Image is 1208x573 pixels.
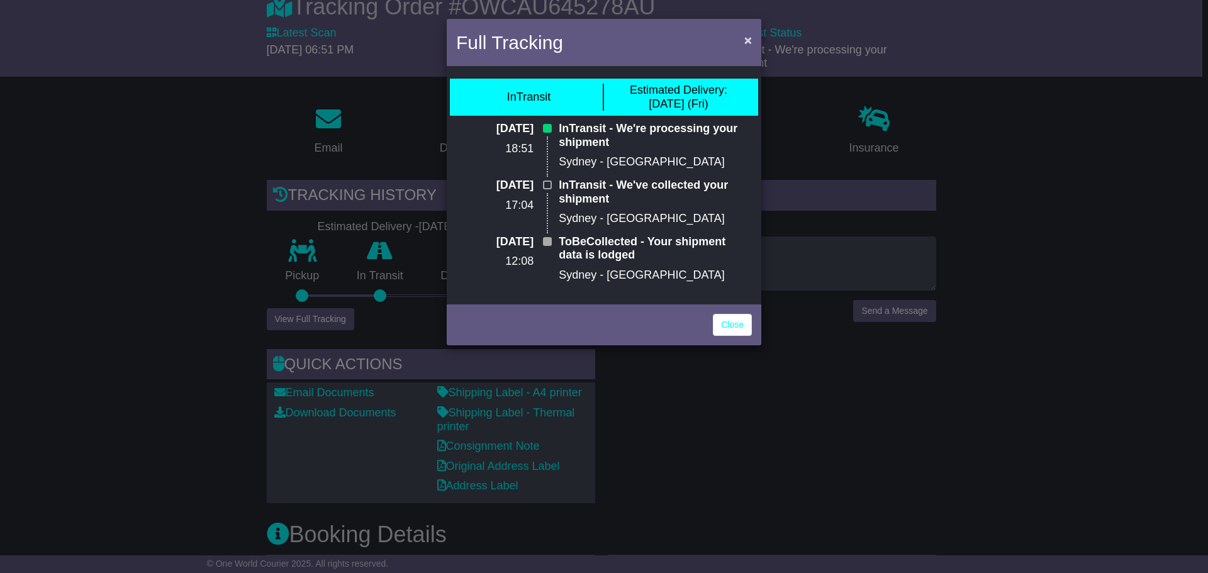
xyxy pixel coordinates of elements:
[738,27,758,53] button: Close
[456,255,534,269] p: 12:08
[713,314,752,336] a: Close
[456,199,534,213] p: 17:04
[559,235,752,262] p: ToBeCollected - Your shipment data is lodged
[456,179,534,192] p: [DATE]
[507,91,551,104] div: InTransit
[630,84,727,111] div: [DATE] (Fri)
[456,122,534,136] p: [DATE]
[559,155,752,169] p: Sydney - [GEOGRAPHIC_DATA]
[630,84,727,96] span: Estimated Delivery:
[559,212,752,226] p: Sydney - [GEOGRAPHIC_DATA]
[456,28,563,57] h4: Full Tracking
[456,235,534,249] p: [DATE]
[744,33,752,47] span: ×
[456,142,534,156] p: 18:51
[559,179,752,206] p: InTransit - We've collected your shipment
[559,122,752,149] p: InTransit - We're processing your shipment
[559,269,752,282] p: Sydney - [GEOGRAPHIC_DATA]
